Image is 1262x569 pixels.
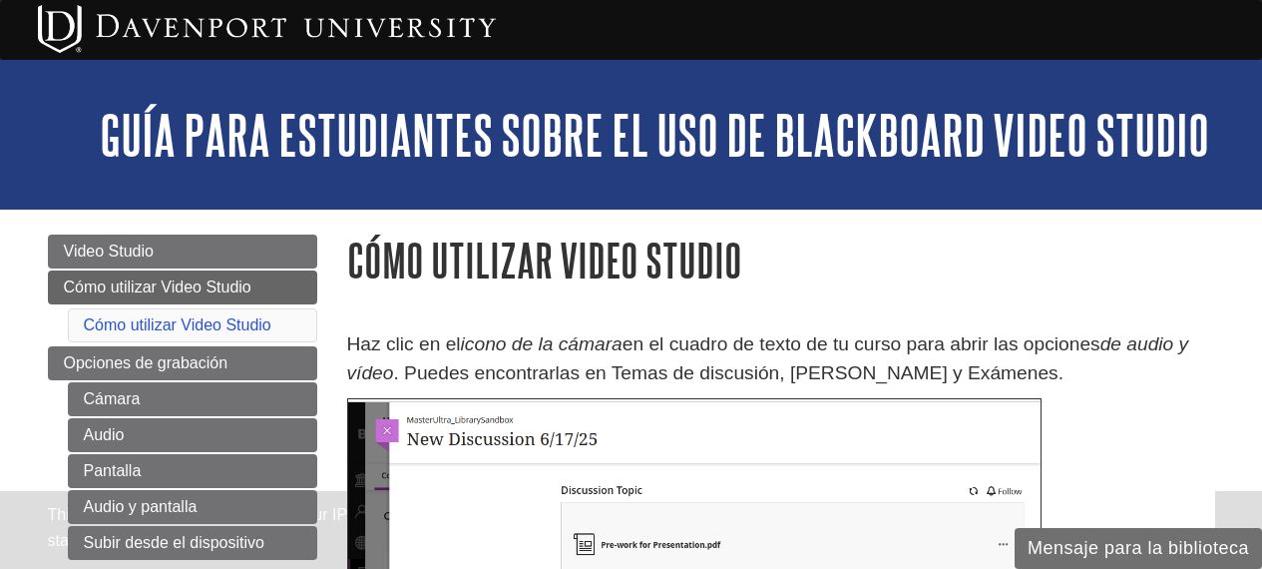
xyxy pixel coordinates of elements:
[347,235,1215,285] h1: Cómo utilizar Video Studio
[68,418,317,452] a: Audio
[68,454,317,488] a: Pantalla
[347,333,1189,383] em: de audio y vídeo
[68,526,317,560] a: Subir desde el dispositivo
[84,316,271,333] a: Cómo utilizar Video Studio
[1015,528,1262,569] button: Mensaje para la biblioteca
[68,490,317,524] a: Audio y pantalla
[461,333,623,354] em: icono de la cámara
[100,104,1209,166] a: Guía para estudiantes sobre el uso de Blackboard Video Studio
[48,235,317,269] a: Video Studio
[48,271,317,304] a: Cómo utilizar Video Studio
[38,5,496,53] img: Davenport University
[64,243,154,260] span: Video Studio
[48,346,317,380] a: Opciones de grabación
[68,382,317,416] a: Cámara
[347,330,1215,388] p: Haz clic en el en el cuadro de texto de tu curso para abrir las opciones . Puedes encontrarlas en...
[64,354,228,371] span: Opciones de grabación
[64,279,251,295] span: Cómo utilizar Video Studio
